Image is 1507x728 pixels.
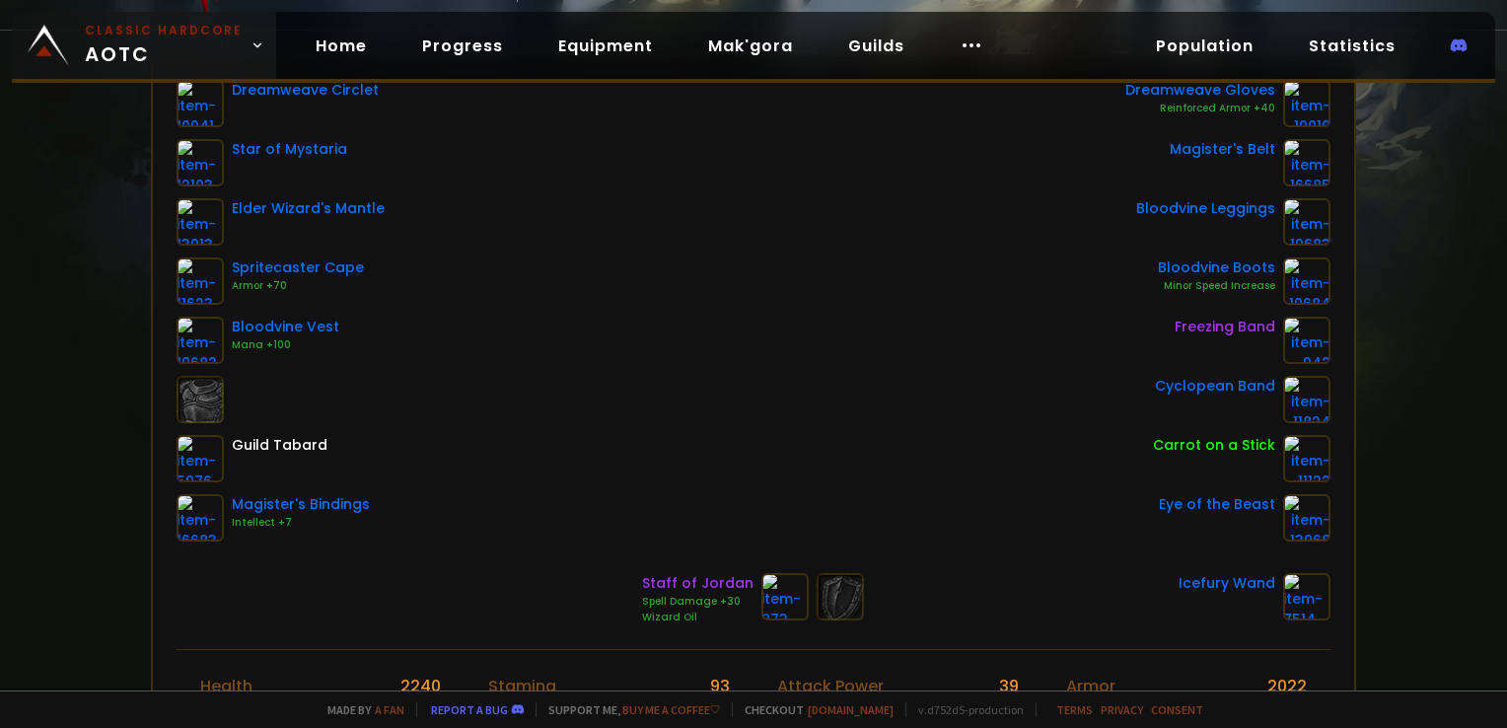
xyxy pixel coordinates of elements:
[1283,80,1330,127] img: item-10019
[1179,573,1275,594] div: Icefury Wand
[1283,573,1330,620] img: item-7514
[232,435,327,456] div: Guild Tabard
[232,139,347,160] div: Star of Mystaria
[232,198,385,219] div: Elder Wizard's Mantle
[1136,198,1275,219] div: Bloodvine Leggings
[1175,317,1275,337] div: Freezing Band
[1153,435,1275,456] div: Carrot on a Stick
[622,702,720,717] a: Buy me a coffee
[1283,435,1330,482] img: item-11122
[905,702,1024,717] span: v. d752d5 - production
[1056,702,1093,717] a: Terms
[1101,702,1143,717] a: Privacy
[542,26,669,66] a: Equipment
[177,317,224,364] img: item-19682
[536,702,720,717] span: Support me,
[232,257,364,278] div: Spritecaster Cape
[808,702,894,717] a: [DOMAIN_NAME]
[85,22,243,39] small: Classic Hardcore
[177,494,224,542] img: item-16683
[431,702,508,717] a: Report a bug
[1125,101,1275,116] div: Reinforced Armor +40
[177,139,224,186] img: item-12103
[1283,376,1330,423] img: item-11824
[177,257,224,305] img: item-11623
[1283,198,1330,246] img: item-19683
[177,80,224,127] img: item-10041
[1151,702,1203,717] a: Consent
[232,80,379,101] div: Dreamweave Circlet
[999,674,1019,698] div: 39
[642,573,753,594] div: Staff of Jordan
[1293,26,1411,66] a: Statistics
[375,702,404,717] a: a fan
[1155,376,1275,397] div: Cyclopean Band
[1170,139,1275,160] div: Magister's Belt
[642,594,753,610] div: Spell Damage +30
[1158,257,1275,278] div: Bloodvine Boots
[300,26,383,66] a: Home
[232,317,339,337] div: Bloodvine Vest
[761,573,809,620] img: item-873
[1283,494,1330,542] img: item-13968
[232,337,339,353] div: Mana +100
[232,278,364,294] div: Armor +70
[232,494,370,515] div: Magister's Bindings
[232,515,370,531] div: Intellect +7
[1125,80,1275,101] div: Dreamweave Gloves
[400,674,441,698] div: 2240
[1066,674,1115,698] div: Armor
[85,22,243,69] span: AOTC
[12,12,276,79] a: Classic HardcoreAOTC
[316,702,404,717] span: Made by
[1158,278,1275,294] div: Minor Speed Increase
[1267,674,1307,698] div: 2022
[1140,26,1269,66] a: Population
[832,26,920,66] a: Guilds
[177,198,224,246] img: item-13013
[1283,139,1330,186] img: item-16685
[177,435,224,482] img: item-5976
[642,610,753,625] div: Wizard Oil
[777,674,884,698] div: Attack Power
[1159,494,1275,515] div: Eye of the Beast
[1283,257,1330,305] img: item-19684
[732,702,894,717] span: Checkout
[200,674,252,698] div: Health
[692,26,809,66] a: Mak'gora
[488,674,556,698] div: Stamina
[710,674,730,698] div: 93
[1283,317,1330,364] img: item-942
[406,26,519,66] a: Progress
